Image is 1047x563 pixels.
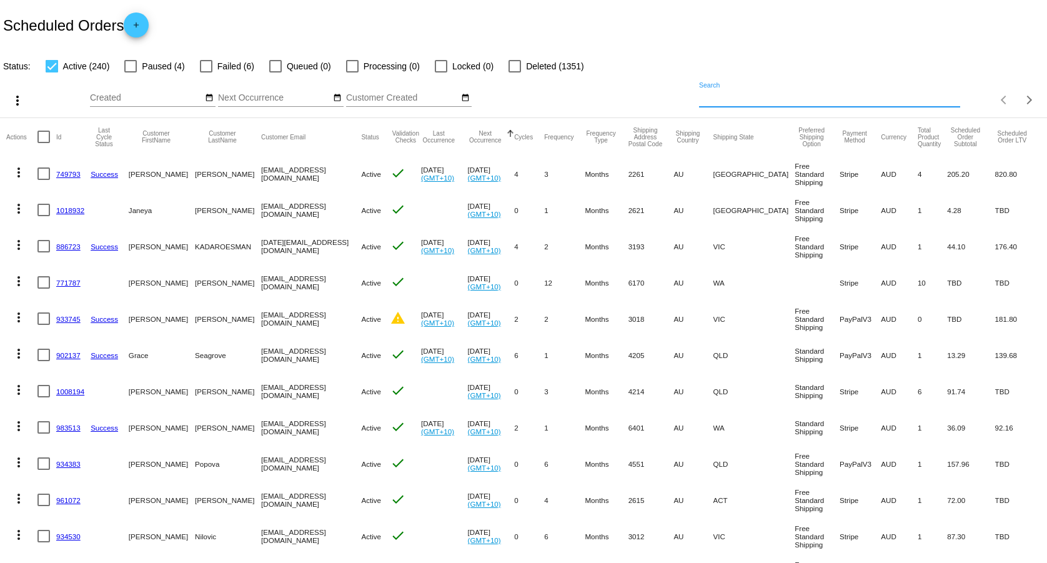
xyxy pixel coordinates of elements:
mat-cell: AUD [881,192,918,228]
mat-icon: date_range [333,93,342,103]
mat-cell: TBD [995,192,1041,228]
mat-cell: VIC [713,518,795,554]
button: Change sorting for Frequency [544,133,573,141]
mat-cell: AU [673,446,713,482]
mat-cell: [EMAIL_ADDRESS][DOMAIN_NAME] [261,518,361,554]
mat-cell: AU [673,337,713,373]
a: (GMT+10) [468,282,501,291]
mat-cell: AU [673,518,713,554]
input: Customer Created [346,93,459,103]
input: Next Occurrence [218,93,330,103]
mat-header-cell: Actions [6,118,37,156]
mat-cell: QLD [713,337,795,373]
a: (GMT+10) [421,319,454,327]
mat-icon: add [129,21,144,36]
mat-cell: 2261 [628,156,674,192]
mat-cell: 36.09 [947,409,995,446]
mat-cell: Months [585,446,628,482]
button: Change sorting for NextOccurrenceUtc [468,130,504,144]
mat-cell: AUD [881,373,918,409]
mat-cell: TBD [947,264,995,301]
mat-cell: TBD [995,373,1041,409]
span: Active [361,315,381,323]
mat-cell: AU [673,228,713,264]
mat-cell: Free Standard Shipping [795,301,840,337]
mat-icon: more_vert [11,382,26,397]
mat-cell: [DATE] [468,264,515,301]
a: Success [91,315,118,323]
mat-cell: 2 [514,301,544,337]
a: Success [91,170,118,178]
mat-cell: ACT [713,482,795,518]
a: (GMT+10) [468,355,501,363]
mat-cell: 4 [514,228,544,264]
button: Change sorting for Id [56,133,61,141]
a: (GMT+10) [468,427,501,436]
span: Active [361,424,381,432]
button: Next page [1017,87,1042,112]
mat-cell: 0 [918,301,947,337]
a: 983513 [56,424,81,432]
mat-cell: 92.16 [995,409,1041,446]
span: Processing (0) [364,59,420,74]
mat-cell: 72.00 [947,482,995,518]
mat-cell: 2 [544,228,585,264]
mat-cell: 3018 [628,301,674,337]
mat-cell: 44.10 [947,228,995,264]
mat-cell: AU [673,482,713,518]
mat-cell: AU [673,301,713,337]
mat-cell: QLD [713,373,795,409]
button: Change sorting for LastOccurrenceUtc [421,130,457,144]
mat-cell: [PERSON_NAME] [195,156,261,192]
a: (GMT+10) [468,464,501,472]
button: Change sorting for ShippingPostcode [628,127,663,147]
mat-cell: 6 [918,373,947,409]
a: (GMT+10) [421,355,454,363]
mat-cell: [DATE] [468,373,515,409]
mat-icon: check [390,238,405,253]
mat-cell: Months [585,264,628,301]
mat-cell: Months [585,482,628,518]
span: Active [361,279,381,287]
mat-cell: 2 [544,301,585,337]
mat-cell: [PERSON_NAME] [195,192,261,228]
mat-cell: TBD [995,518,1041,554]
mat-cell: 10 [918,264,947,301]
mat-header-cell: Total Product Quantity [918,118,947,156]
mat-cell: [PERSON_NAME] [129,409,195,446]
mat-cell: 1 [918,409,947,446]
mat-cell: AU [673,373,713,409]
mat-cell: 91.74 [947,373,995,409]
mat-cell: TBD [947,301,995,337]
mat-cell: Free Standard Shipping [795,446,840,482]
button: Change sorting for LastProcessingCycleId [91,127,117,147]
mat-cell: 1 [918,446,947,482]
mat-cell: Standard Shipping [795,373,840,409]
mat-cell: Months [585,373,628,409]
a: (GMT+10) [468,210,501,218]
mat-cell: [PERSON_NAME] [129,518,195,554]
mat-cell: 1 [918,337,947,373]
mat-cell: AUD [881,264,918,301]
mat-icon: date_range [205,93,214,103]
span: Active [361,351,381,359]
mat-cell: PayPalV3 [840,337,881,373]
span: Active [361,206,381,214]
mat-cell: 6 [514,337,544,373]
mat-cell: [EMAIL_ADDRESS][DOMAIN_NAME] [261,482,361,518]
button: Change sorting for CustomerFirstName [129,130,184,144]
mat-cell: 6170 [628,264,674,301]
mat-cell: AUD [881,228,918,264]
mat-cell: [PERSON_NAME] [195,373,261,409]
mat-cell: 6 [544,446,585,482]
mat-cell: 3012 [628,518,674,554]
mat-cell: [PERSON_NAME] [129,264,195,301]
mat-icon: check [390,419,405,434]
a: 771787 [56,279,81,287]
mat-cell: [DATE] [468,409,515,446]
mat-cell: [PERSON_NAME] [195,482,261,518]
mat-cell: 820.80 [995,156,1041,192]
mat-cell: Standard Shipping [795,337,840,373]
mat-cell: 205.20 [947,156,995,192]
span: Paused (4) [142,59,184,74]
